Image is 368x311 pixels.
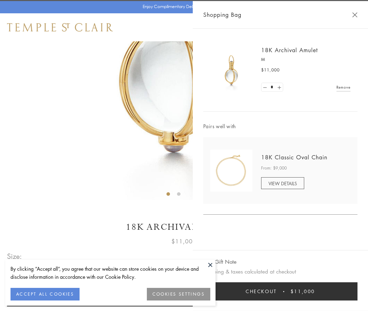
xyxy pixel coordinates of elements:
[171,237,197,246] span: $11,000
[7,250,22,262] span: Size:
[11,288,80,300] button: ACCEPT ALL COOKIES
[210,49,252,91] img: 18K Archival Amulet
[261,83,268,92] a: Set quantity to 0
[203,257,237,266] button: Add Gift Note
[352,12,357,18] button: Close Shopping Bag
[261,46,318,54] a: 18K Archival Amulet
[7,221,361,233] h1: 18K Archival Amulet
[7,23,113,32] img: Temple St. Clair
[261,177,304,189] a: VIEW DETAILS
[203,122,357,130] span: Pairs well with
[246,288,277,295] span: Checkout
[203,267,357,276] p: Shipping & taxes calculated at checkout
[11,265,210,281] div: By clicking “Accept all”, you agree that our website can store cookies on your device and disclos...
[336,83,350,91] a: Remove
[143,3,222,10] p: Enjoy Complimentary Delivery & Returns
[275,83,282,92] a: Set quantity to 2
[147,288,210,300] button: COOKIES SETTINGS
[203,282,357,300] button: Checkout $11,000
[261,56,350,63] p: M
[268,180,297,187] span: VIEW DETAILS
[291,288,315,295] span: $11,000
[261,153,327,161] a: 18K Classic Oval Chain
[261,67,280,74] span: $11,000
[203,10,241,19] span: Shopping Bag
[261,165,287,172] span: From: $9,000
[210,150,252,192] img: N88865-OV18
